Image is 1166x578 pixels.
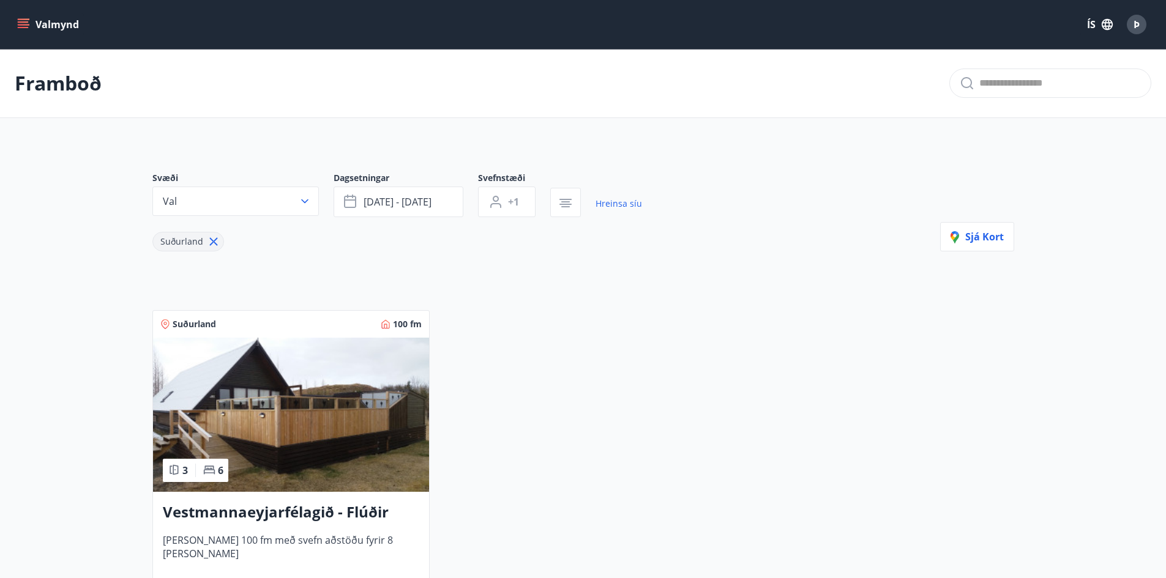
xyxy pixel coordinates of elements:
[153,338,429,492] img: Paella dish
[364,195,432,209] span: [DATE] - [DATE]
[173,318,216,330] span: Suðurland
[182,464,188,477] span: 3
[163,533,419,574] span: [PERSON_NAME] 100 fm með svefn aðstöðu fyrir 8 [PERSON_NAME]
[596,190,642,217] a: Hreinsa síu
[334,187,463,217] button: [DATE] - [DATE]
[393,318,422,330] span: 100 fm
[1122,10,1151,39] button: Þ
[951,230,1004,243] span: Sjá kort
[163,195,177,208] span: Val
[1080,13,1119,35] button: ÍS
[15,70,102,97] p: Framboð
[1134,18,1140,31] span: Þ
[152,172,334,187] span: Svæði
[478,187,536,217] button: +1
[334,172,478,187] span: Dagsetningar
[160,235,203,247] span: Suðurland
[940,222,1014,251] button: Sjá kort
[218,464,223,477] span: 6
[508,195,519,209] span: +1
[478,172,550,187] span: Svefnstæði
[152,187,319,216] button: Val
[15,13,84,35] button: menu
[163,502,419,524] h3: Vestmannaeyjarfélagið - Flúðir
[152,232,224,251] div: Suðurland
